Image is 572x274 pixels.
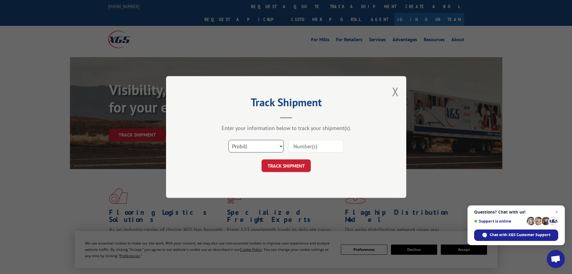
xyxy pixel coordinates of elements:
[474,219,525,223] span: Support is online
[262,159,311,172] button: TRACK SHIPMENT
[547,250,565,268] div: Open chat
[196,98,376,109] h2: Track Shipment
[196,125,376,131] div: Enter your information below to track your shipment(s).
[474,210,558,214] span: Questions? Chat with us!
[392,84,399,100] button: Close modal
[288,140,344,152] input: Number(s)
[490,232,550,238] span: Chat with XGS Customer Support
[553,208,560,216] span: Close chat
[474,229,558,241] div: Chat with XGS Customer Support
